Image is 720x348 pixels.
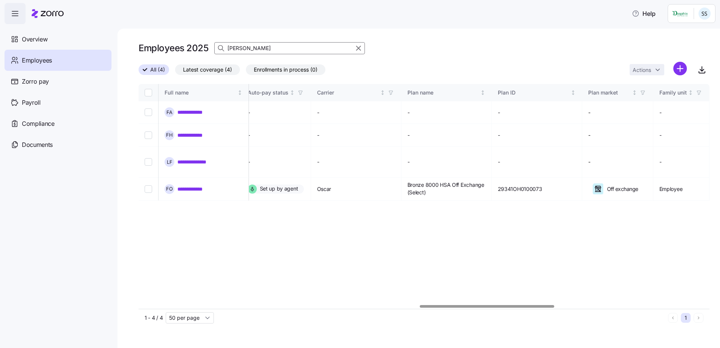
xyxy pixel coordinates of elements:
th: Family unitNot sorted [653,84,709,101]
span: - [317,131,319,139]
input: Search Employees [214,42,365,54]
span: - [407,131,410,139]
button: Previous page [668,313,678,323]
span: Payroll [22,98,41,107]
span: - [317,109,319,116]
div: Auto-pay status [248,89,288,97]
td: - [242,124,311,147]
span: - [498,131,500,139]
span: L F [167,160,172,165]
button: Actions [630,64,664,75]
span: - [659,158,662,166]
span: - [659,131,662,139]
span: Enrollments in process (0) [254,65,317,75]
span: F A [166,110,172,115]
div: Not sorted [237,90,243,95]
th: Plan marketNot sorted [582,84,653,101]
span: - [407,109,410,116]
span: Zorro pay [22,77,49,86]
div: Not sorted [480,90,485,95]
svg: add icon [673,62,687,75]
span: - [498,109,500,116]
span: F O [166,186,173,191]
span: - [498,158,500,166]
span: Off exchange [605,185,638,193]
div: Carrier [317,89,379,97]
span: All (4) [150,65,165,75]
th: Full nameNot sorted [159,84,249,101]
th: Plan nameNot sorted [401,84,492,101]
span: Oscar [317,185,331,193]
input: Select record 3 [145,158,152,166]
span: Compliance [22,119,55,128]
span: Latest coverage (4) [183,65,232,75]
span: 29341OH0100073 [498,185,542,193]
div: Not sorted [290,90,295,95]
span: - [659,109,662,116]
td: - [242,101,311,124]
span: Help [632,9,656,18]
div: Plan ID [498,89,569,97]
td: - [242,147,311,178]
span: - [317,158,319,166]
span: F H [166,133,173,137]
span: Set up by agent [260,185,298,192]
input: Select record 4 [145,185,152,193]
div: Not sorted [632,90,637,95]
span: - [407,158,410,166]
button: Help [626,6,662,21]
a: Compliance [5,113,111,134]
a: Payroll [5,92,111,113]
a: Overview [5,29,111,50]
div: Not sorted [571,90,576,95]
div: Plan market [588,89,631,97]
td: - [582,101,653,124]
span: Overview [22,35,47,44]
span: Documents [22,140,53,150]
button: 1 [681,313,691,323]
a: Documents [5,134,111,155]
input: Select all records [145,89,152,96]
a: Employees [5,50,111,71]
h1: Employees 2025 [139,42,208,54]
div: Not sorted [380,90,385,95]
div: Full name [165,89,236,97]
input: Select record 1 [145,108,152,116]
span: Bronze 8000 HSA Off Exchange (Select) [407,181,485,197]
td: - [582,147,653,178]
span: 1 - 4 / 4 [145,314,163,322]
td: - [582,124,653,147]
th: CarrierNot sorted [311,84,401,101]
th: Plan IDNot sorted [492,84,582,101]
input: Select record 2 [145,131,152,139]
th: Auto-pay statusNot sorted [242,84,311,101]
div: Plan name [407,89,479,97]
button: Next page [694,313,703,323]
img: b3a65cbeab486ed89755b86cd886e362 [699,8,711,20]
div: Not sorted [688,90,693,95]
img: Employer logo [673,9,688,18]
span: Employees [22,56,52,65]
span: Employee [659,185,683,193]
a: Zorro pay [5,71,111,92]
div: Family unit [659,89,687,97]
span: Actions [633,67,651,73]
